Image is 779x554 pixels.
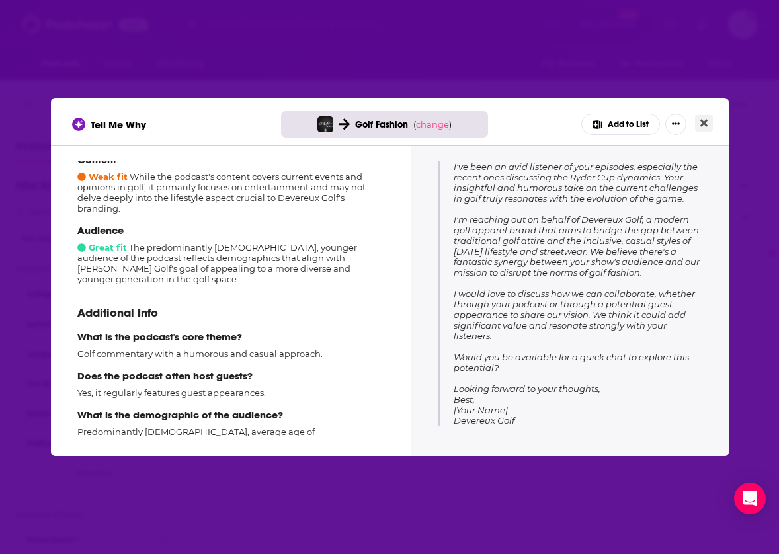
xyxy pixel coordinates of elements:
span: Great fit [77,242,127,253]
p: What is the podcast's core theme? [77,331,385,343]
div: The predominantly [DEMOGRAPHIC_DATA], younger audience of the podcast reflects demographics that ... [77,224,385,284]
p: Does the podcast often host guests? [77,370,385,382]
p: What is the demographic of the audience? [77,409,385,421]
button: Add to List [581,114,660,135]
p: Predominantly [DEMOGRAPHIC_DATA], average age of [DEMOGRAPHIC_DATA].1 years. [77,426,385,448]
span: Golf Fashion [355,119,408,130]
span: Tell Me Why [91,118,146,131]
button: Close [695,115,713,132]
span: change [416,119,449,130]
img: tell me why sparkle [74,120,83,129]
p: Golf commentary with a humorous and casual approach. [77,348,385,359]
p: Additional Info [77,305,385,320]
span: Weak fit [77,171,128,182]
button: Show More Button [665,114,686,135]
span: ( ) [413,119,452,130]
img: Pull Hook Golf [317,116,333,132]
div: Open Intercom Messenger [734,483,766,514]
div: While the podcast's content covers current events and opinions in golf, it primarily focuses on e... [77,153,385,214]
p: Audience [77,224,385,237]
p: Yes, it regularly features guest appearances. [77,387,385,398]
